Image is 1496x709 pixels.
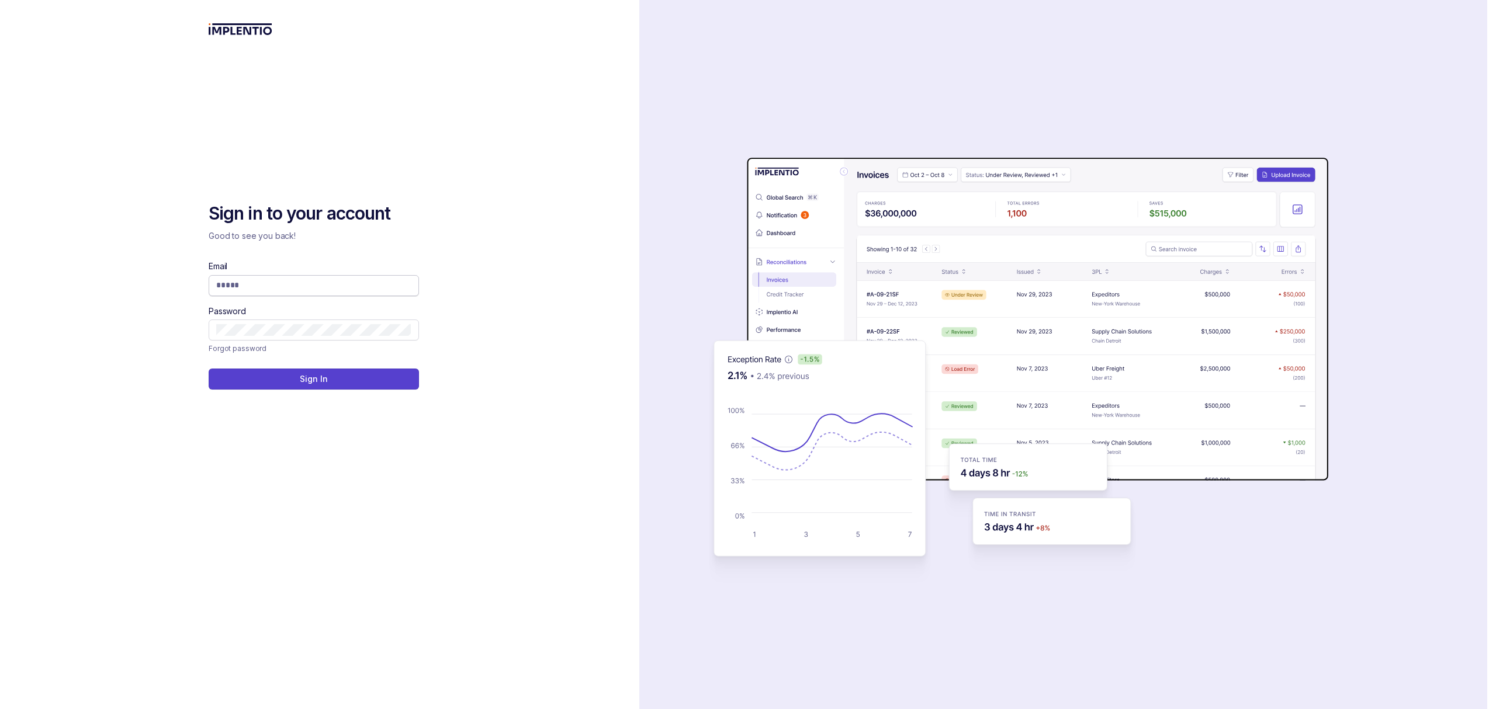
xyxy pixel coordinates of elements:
label: Email [209,260,227,272]
img: logo [209,23,272,35]
p: Forgot password [209,343,266,354]
img: signin-background.svg [672,121,1332,588]
button: Sign In [209,369,419,390]
p: Good to see you back! [209,230,419,242]
a: Link Forgot password [209,343,266,354]
p: Sign In [300,373,327,385]
label: Password [209,305,246,317]
h2: Sign in to your account [209,202,419,225]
